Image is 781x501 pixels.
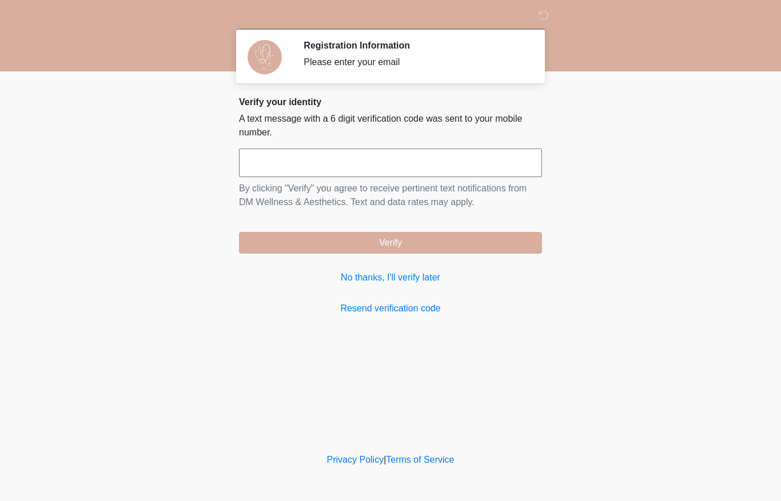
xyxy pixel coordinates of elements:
[239,271,542,284] a: No thanks, I'll verify later
[327,455,384,464] a: Privacy Policy
[386,455,454,464] a: Terms of Service
[384,455,386,464] a: |
[248,40,282,74] img: Agent Avatar
[239,182,542,209] p: By clicking "Verify" you agree to receive pertinent text notifications from DM Wellness & Aesthet...
[304,55,525,69] div: Please enter your email
[239,302,542,315] a: Resend verification code
[239,112,542,139] p: A text message with a 6 digit verification code was sent to your mobile number.
[228,9,242,23] img: DM Wellness & Aesthetics Logo
[239,97,542,107] h2: Verify your identity
[239,232,542,254] button: Verify
[304,40,525,51] h2: Registration Information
